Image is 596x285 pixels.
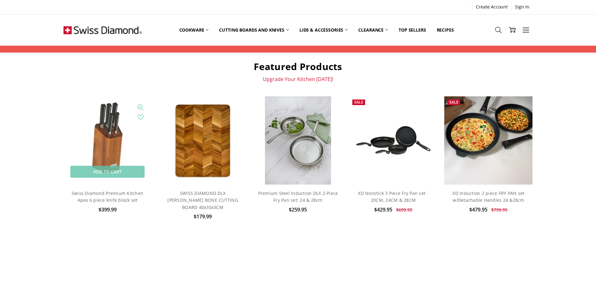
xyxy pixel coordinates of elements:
[374,206,392,213] span: $429.95
[64,96,152,185] a: Swiss Diamond Apex 6 piece knife block set
[214,23,294,37] a: Cutting boards and knives
[393,23,431,37] a: Top Sellers
[82,96,133,185] img: Swiss Diamond Apex 6 piece knife block set
[349,96,437,185] a: XD Nonstick 3 Piece Fry Pan set - 20CM, 24CM & 28CM
[72,190,143,203] a: Swiss Diamond Premium Kitchen Apex 6 piece knife block set
[194,213,212,220] span: $179.99
[159,96,247,185] a: SWISS DIAMOND DLX HERRING BONE CUTTING BOARD 40x30x3CM
[472,3,511,11] a: Create Account
[449,99,458,105] span: Sale
[258,190,338,203] a: Premium Steel Induction DLX 2-Piece Fry Pan set: 24 & 28cm
[396,207,412,213] span: $699.95
[349,118,437,162] img: XD Nonstick 3 Piece Fry Pan set - 20CM, 24CM & 28CM
[254,96,342,185] a: Premium steel DLX 2pc fry pan set (28 and 24cm) life style shot
[167,190,238,210] a: SWISS DIAMOND DLX [PERSON_NAME] BONE CUTTING BOARD 40x30x3CM
[174,23,214,37] a: Cookware
[452,190,524,203] a: XD Induction 2 piece FRY PAN set w/Detachable Handles 24 &28cm
[491,207,507,213] span: $799.95
[431,23,459,37] a: Recipes
[265,96,331,185] img: Premium steel DLX 2pc fry pan set (28 and 24cm) life style shot
[512,3,533,11] a: Sign In
[354,99,363,105] span: Sale
[167,96,239,185] img: SWISS DIAMOND DLX HERRING BONE CUTTING BOARD 40x30x3CM
[70,166,145,178] a: Add to Cart
[469,206,487,213] span: $479.95
[64,14,142,46] img: Free Shipping On Every Order
[64,61,533,73] h2: Featured Products
[64,76,533,82] p: Upgrade Your Kitchen [DATE]!
[294,23,353,37] a: Lids & Accessories
[99,206,117,213] span: $399.99
[289,206,307,213] span: $259.95
[358,190,428,203] a: XD Nonstick 3 Piece Fry Pan set - 20CM, 24CM & 28CM
[353,23,393,37] a: Clearance
[64,268,533,280] h2: BEST SELLERS
[444,96,532,185] img: XD Induction 2 piece FRY PAN set w/Detachable Handles 24 &28cm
